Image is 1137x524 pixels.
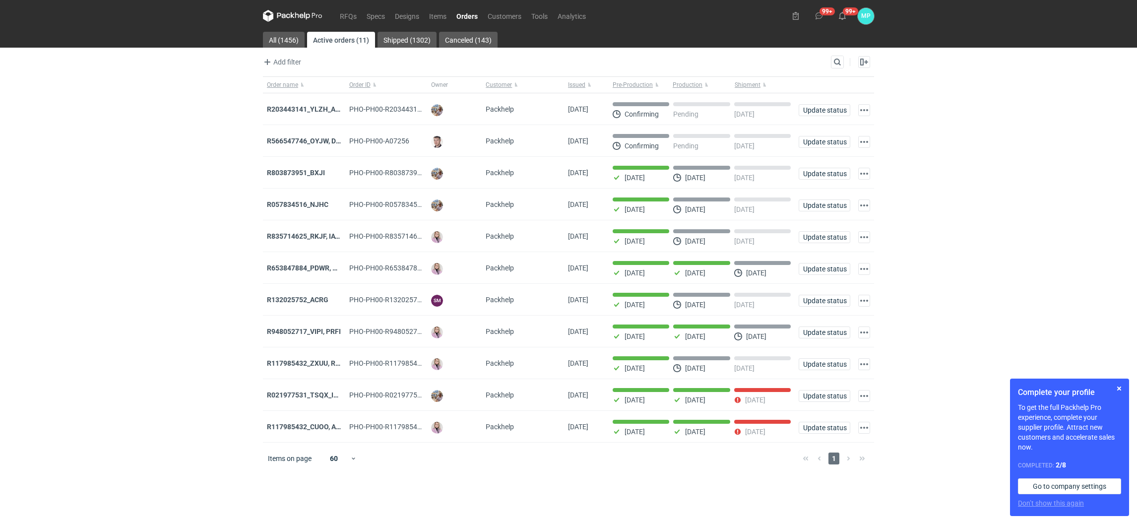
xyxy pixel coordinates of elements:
a: Designs [390,10,424,22]
p: [DATE] [734,142,755,150]
img: Klaudia Wiśniewska [431,263,443,275]
button: Shipment [733,77,795,93]
p: [DATE] [685,205,705,213]
p: [DATE] [685,396,705,404]
a: Specs [362,10,390,22]
a: Items [424,10,451,22]
img: Klaudia Wiśniewska [431,231,443,243]
p: [DATE] [734,301,755,309]
span: 11/09/2025 [568,296,588,304]
span: PHO-PH00-R117985432_ZXUU,-RNMV,-VLQR [349,359,489,367]
button: Issued [564,77,609,93]
a: All (1456) [263,32,305,48]
button: Production [671,77,733,93]
p: Pending [673,142,698,150]
span: Update status [803,202,846,209]
span: Packhelp [486,169,514,177]
p: [DATE] [685,269,705,277]
p: [DATE] [625,269,645,277]
p: To get the full Packhelp Pro experience, complete your supplier profile. Attract new customers an... [1018,402,1121,452]
span: Update status [803,107,846,114]
img: Klaudia Wiśniewska [431,327,443,338]
span: PHO-PH00-R803873951_BXJI [349,169,443,177]
button: 99+ [834,8,850,24]
p: [DATE] [625,301,645,309]
span: 1 [828,453,839,464]
strong: R132025752_ACRG [267,296,328,304]
button: Actions [858,231,870,243]
p: [DATE] [625,237,645,245]
p: Confirming [625,142,659,150]
span: Packhelp [486,296,514,304]
span: Items on page [268,454,312,463]
a: RFQs [335,10,362,22]
p: [DATE] [625,364,645,372]
button: Update status [799,263,850,275]
img: Maciej Sikora [431,136,443,148]
a: Tools [526,10,553,22]
span: Update status [803,234,846,241]
h1: Complete your profile [1018,387,1121,398]
span: PHO-PH00-R132025752_ACRG [349,296,446,304]
img: Michał Palasek [431,168,443,180]
button: Update status [799,422,850,434]
a: R835714625_RKJF, IAVU, SFPF, TXLA [267,232,383,240]
span: Packhelp [486,264,514,272]
a: R566547746_OYJW, DJBN, [PERSON_NAME], [PERSON_NAME], OYBW, UUIL [267,137,503,145]
button: Actions [858,422,870,434]
p: [DATE] [745,428,765,436]
span: PHO-PH00-R948052717_VIPI,-PRFI [349,327,459,335]
span: Customer [486,81,512,89]
span: Shipment [735,81,760,89]
span: Update status [803,329,846,336]
span: 01/09/2025 [568,391,588,399]
a: Orders [451,10,483,22]
button: Actions [858,263,870,275]
span: Add filter [261,56,301,68]
button: Actions [858,358,870,370]
a: Active orders (11) [307,32,375,48]
span: PHO-PH00-R021977531_TSQX_IDUW [349,391,465,399]
span: Packhelp [486,423,514,431]
button: Order name [263,77,345,93]
div: Martyna Paroń [858,8,874,24]
span: 19/09/2025 [568,137,588,145]
p: [DATE] [685,237,705,245]
span: Production [673,81,702,89]
span: Update status [803,361,846,368]
button: MP [858,8,874,24]
a: Analytics [553,10,591,22]
button: Actions [858,168,870,180]
a: R653847884_PDWR, OHJS, IVNK [267,264,370,272]
span: PHO-PH00-R203443141_YLZH_AHYW [349,105,467,113]
span: 16/09/2025 [568,200,588,208]
p: [DATE] [746,332,766,340]
p: [DATE] [685,428,705,436]
button: Actions [858,136,870,148]
button: Update status [799,104,850,116]
span: 18/09/2025 [568,169,588,177]
svg: Packhelp Pro [263,10,322,22]
span: Packhelp [486,359,514,367]
p: [DATE] [625,428,645,436]
button: Skip for now [1113,383,1125,394]
p: [DATE] [746,269,766,277]
img: Klaudia Wiśniewska [431,358,443,370]
span: Update status [803,297,846,304]
p: [DATE] [625,396,645,404]
img: Michał Palasek [431,199,443,211]
a: Customers [483,10,526,22]
span: Packhelp [486,232,514,240]
strong: R057834516_NJHC [267,200,328,208]
button: Don’t show this again [1018,498,1084,508]
strong: R021977531_TSQX_IDUW [267,391,348,399]
img: Michał Palasek [431,390,443,402]
button: Update status [799,327,850,338]
p: [DATE] [625,205,645,213]
a: R948052717_VIPI, PRFI [267,327,341,335]
a: Go to company settings [1018,478,1121,494]
a: Canceled (143) [439,32,498,48]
